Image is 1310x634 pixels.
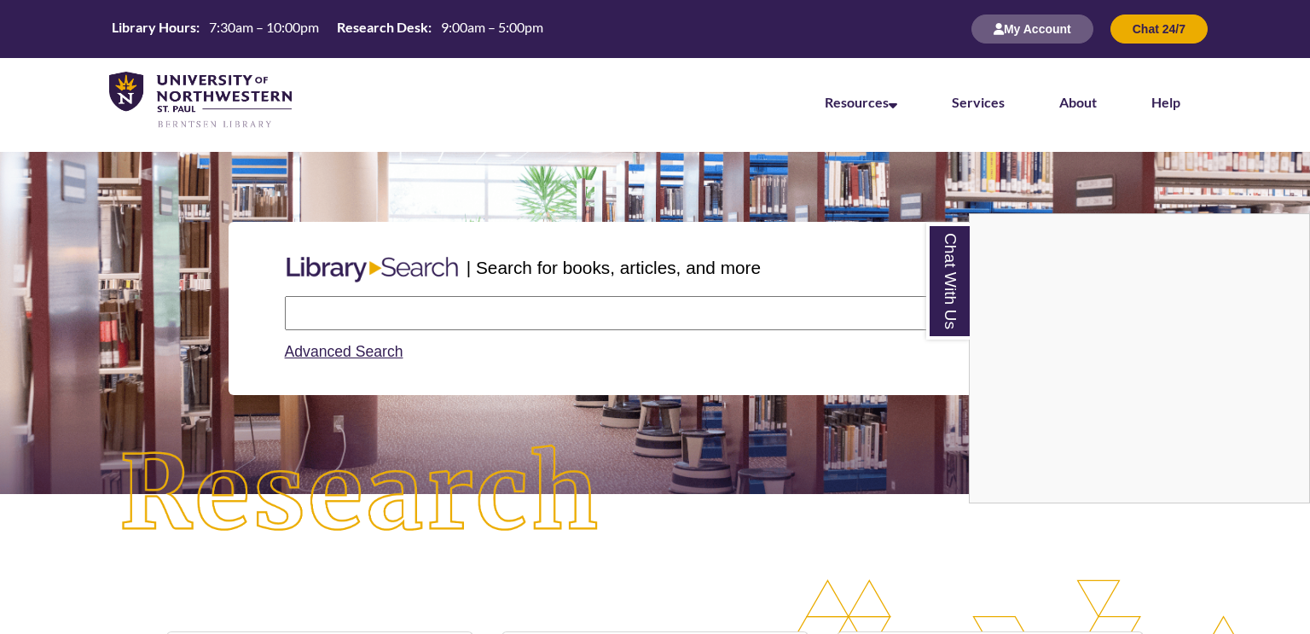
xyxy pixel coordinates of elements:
a: Chat With Us [926,223,970,340]
a: Help [1151,94,1180,110]
iframe: Chat Widget [970,214,1309,503]
div: Chat With Us [969,213,1310,503]
a: Services [952,94,1005,110]
a: About [1059,94,1097,110]
a: Resources [825,94,897,110]
img: UNWSP Library Logo [109,72,292,130]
